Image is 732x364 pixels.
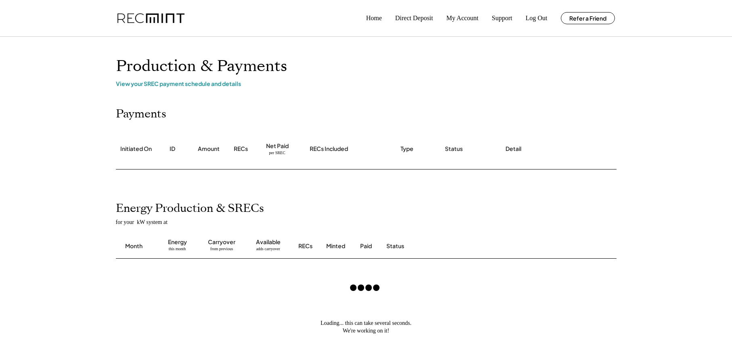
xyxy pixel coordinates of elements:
[266,142,289,150] div: Net Paid
[198,145,220,153] div: Amount
[526,10,547,26] button: Log Out
[210,246,233,254] div: from previous
[360,242,372,250] div: Paid
[505,145,521,153] div: Detail
[208,238,235,246] div: Carryover
[366,10,382,26] button: Home
[234,145,248,153] div: RECs
[401,145,413,153] div: Type
[326,242,345,250] div: Minted
[386,242,524,250] div: Status
[116,202,264,215] h2: Energy Production & SRECs
[310,145,348,153] div: RECs Included
[117,13,185,23] img: recmint-logotype%403x.png
[395,10,433,26] button: Direct Deposit
[125,242,143,250] div: Month
[447,10,479,26] button: My Account
[298,242,313,250] div: RECs
[116,219,625,226] div: for your kW system at
[169,246,186,254] div: this month
[492,10,512,26] button: Support
[116,80,617,87] div: View your SREC payment schedule and details
[561,12,615,24] button: Refer a Friend
[108,319,625,335] div: Loading... this can take several seconds. We're working on it!
[256,238,281,246] div: Available
[116,107,166,121] h2: Payments
[168,238,187,246] div: Energy
[445,145,463,153] div: Status
[116,57,617,76] h1: Production & Payments
[269,150,285,156] div: per SREC
[170,145,175,153] div: ID
[120,145,152,153] div: Initiated On
[256,246,280,254] div: adds carryover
